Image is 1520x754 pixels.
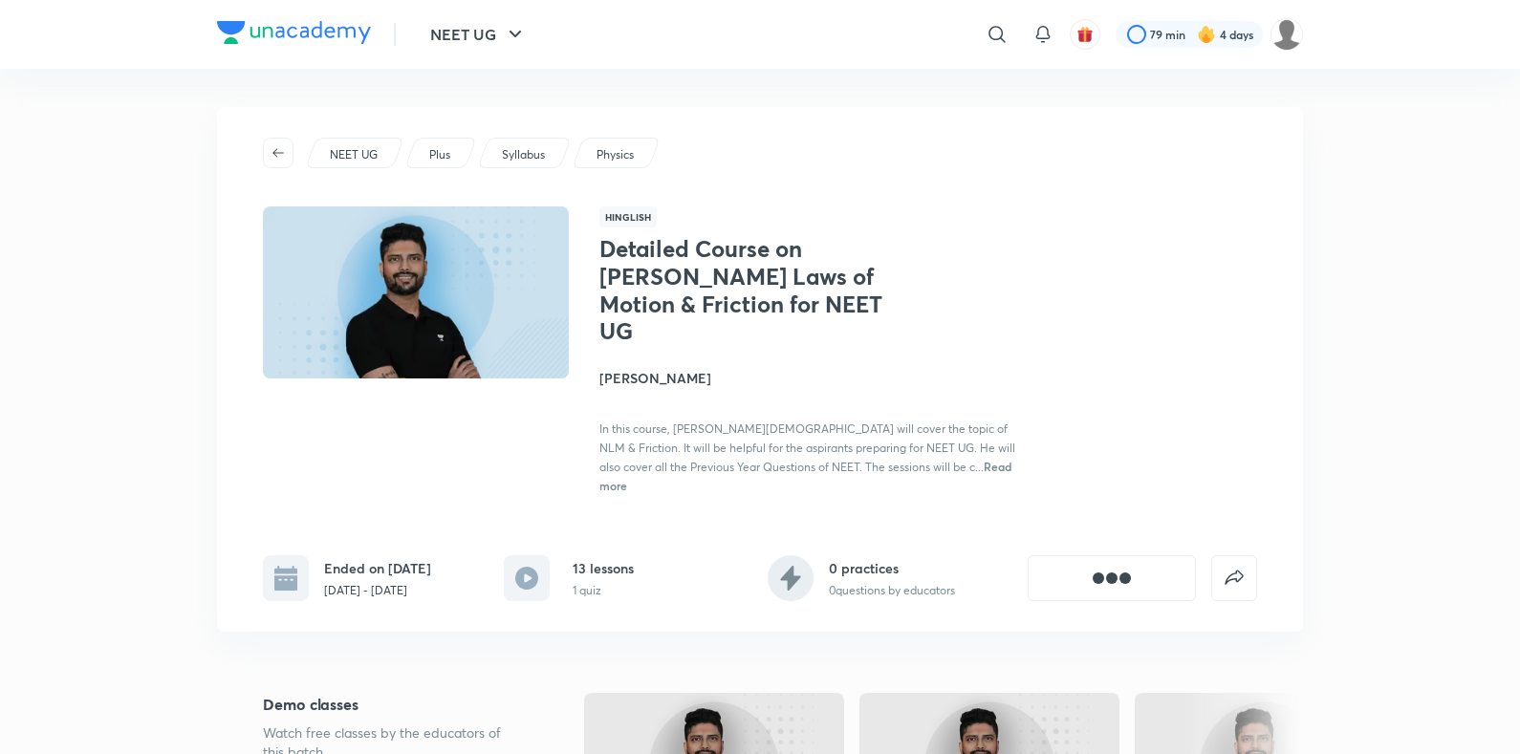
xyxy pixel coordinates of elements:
[217,21,371,44] img: Company Logo
[597,146,634,163] p: Physics
[324,558,431,578] h6: Ended on [DATE]
[829,558,955,578] h6: 0 practices
[324,582,431,599] p: [DATE] - [DATE]
[1211,555,1257,601] button: false
[426,146,454,163] a: Plus
[330,146,378,163] p: NEET UG
[1270,18,1303,51] img: ANSHITA AGRAWAL
[573,558,634,578] h6: 13 lessons
[1197,25,1216,44] img: streak
[217,21,371,49] a: Company Logo
[599,421,1015,474] span: In this course, [PERSON_NAME][DEMOGRAPHIC_DATA] will cover the topic of NLM & Friction. It will b...
[263,693,523,716] h5: Demo classes
[260,205,572,380] img: Thumbnail
[429,146,450,163] p: Plus
[594,146,638,163] a: Physics
[599,206,657,227] span: Hinglish
[502,146,545,163] p: Syllabus
[599,235,912,345] h1: Detailed Course on [PERSON_NAME] Laws of Motion & Friction for NEET UG
[499,146,549,163] a: Syllabus
[573,582,634,599] p: 1 quiz
[1070,19,1100,50] button: avatar
[829,582,955,599] p: 0 questions by educators
[599,368,1028,388] h4: [PERSON_NAME]
[1028,555,1196,601] button: [object Object]
[419,15,538,54] button: NEET UG
[327,146,381,163] a: NEET UG
[1076,26,1094,43] img: avatar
